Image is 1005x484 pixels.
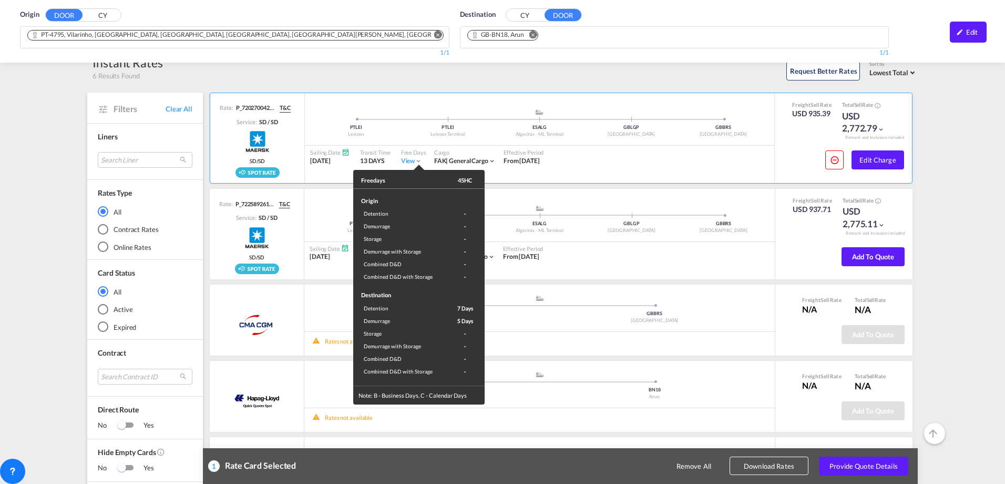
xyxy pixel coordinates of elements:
[353,386,485,405] div: Note: B - Business Days, C - Calendar Days
[458,176,472,184] div: 45HC
[445,327,485,340] td: -
[353,207,445,220] td: Detention
[353,245,445,258] td: Demurrage with Storage
[445,207,485,220] td: -
[457,318,473,324] span: 5 Days
[353,340,445,352] td: Demurrage with Storage
[353,365,445,386] td: Combined D&D with Storage
[353,302,445,315] td: Detention
[353,220,445,233] td: Demurrage
[353,233,445,245] td: Storage
[445,340,485,352] td: -
[353,327,445,340] td: Storage
[353,352,445,365] td: Combined D&D
[445,245,485,258] td: -
[353,170,445,188] th: Freedays
[445,352,485,365] td: -
[353,315,445,327] td: Demurrage
[445,233,485,245] td: -
[353,188,445,207] td: Origin
[353,270,445,283] td: Combined D&D with Storage
[353,283,445,301] td: Destination
[445,258,485,270] td: -
[457,305,473,311] span: 7 Days
[445,220,485,233] td: -
[353,258,445,270] td: Combined D&D
[445,270,485,283] td: -
[445,365,485,386] td: -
